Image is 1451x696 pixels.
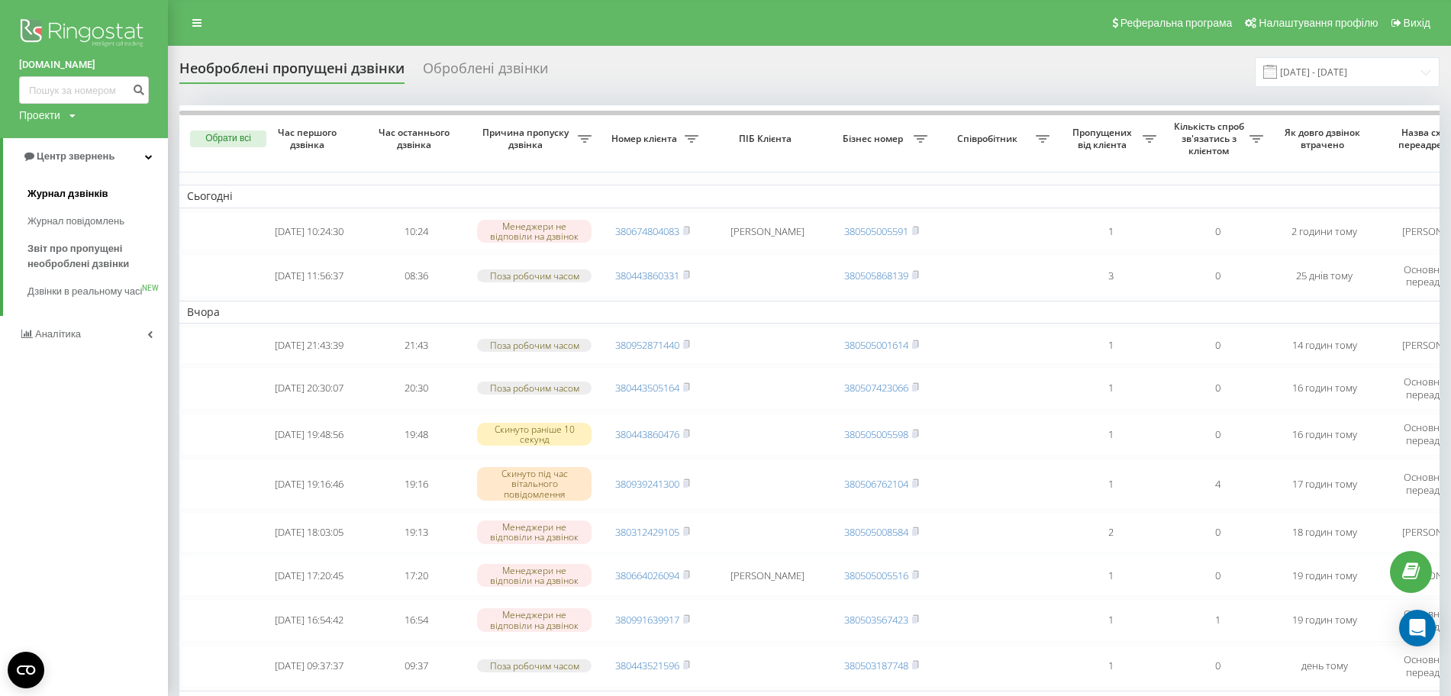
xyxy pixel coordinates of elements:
[1164,367,1271,410] td: 0
[706,211,828,252] td: [PERSON_NAME]
[19,57,149,72] a: [DOMAIN_NAME]
[615,427,679,441] a: 380443860476
[615,659,679,672] a: 380443521596
[615,224,679,238] a: 380674804083
[27,180,168,208] a: Журнал дзвінків
[615,569,679,582] a: 380664026094
[1065,127,1143,150] span: Пропущених від клієнта
[1164,459,1271,509] td: 4
[1271,327,1378,364] td: 14 годин тому
[256,512,363,553] td: [DATE] 18:03:05
[844,269,908,282] a: 380505868139
[19,76,149,104] input: Пошук за номером
[1271,211,1378,252] td: 2 години тому
[19,108,60,123] div: Проекти
[1164,512,1271,553] td: 0
[1271,556,1378,596] td: 19 годин тому
[844,659,908,672] a: 380503187748
[943,133,1036,145] span: Співробітник
[615,269,679,282] a: 380443860331
[706,556,828,596] td: [PERSON_NAME]
[844,613,908,627] a: 380503567423
[1271,512,1378,553] td: 18 годин тому
[363,645,469,688] td: 09:37
[1164,327,1271,364] td: 0
[477,564,592,587] div: Менеджери не відповіли на дзвінок
[27,214,124,229] span: Журнал повідомлень
[19,15,149,53] img: Ringostat logo
[1057,413,1164,456] td: 1
[1164,645,1271,688] td: 0
[615,525,679,539] a: 380312429105
[1404,17,1430,29] span: Вихід
[1057,599,1164,642] td: 1
[256,327,363,364] td: [DATE] 21:43:39
[268,127,350,150] span: Час першого дзвінка
[615,613,679,627] a: 380991639917
[1271,645,1378,688] td: день тому
[477,423,592,446] div: Скинуто раніше 10 секунд
[190,130,266,147] button: Обрати всі
[477,339,592,352] div: Поза робочим часом
[1057,556,1164,596] td: 1
[477,467,592,501] div: Скинуто під час вітального повідомлення
[1057,327,1164,364] td: 1
[844,525,908,539] a: 380505008584
[615,338,679,352] a: 380952871440
[477,127,578,150] span: Причина пропуску дзвінка
[477,659,592,672] div: Поза робочим часом
[1271,599,1378,642] td: 19 годин тому
[179,60,405,84] div: Необроблені пропущені дзвінки
[719,133,815,145] span: ПІБ Клієнта
[844,477,908,491] a: 380506762104
[477,382,592,395] div: Поза робочим часом
[37,150,114,162] span: Центр звернень
[363,254,469,297] td: 08:36
[1120,17,1233,29] span: Реферальна програма
[1271,254,1378,297] td: 25 днів тому
[477,608,592,631] div: Менеджери не відповіли на дзвінок
[607,133,685,145] span: Номер клієнта
[844,338,908,352] a: 380505001614
[844,427,908,441] a: 380505005598
[1164,556,1271,596] td: 0
[27,284,142,299] span: Дзвінки в реальному часі
[27,186,108,201] span: Журнал дзвінків
[363,512,469,553] td: 19:13
[1164,254,1271,297] td: 0
[27,208,168,235] a: Журнал повідомлень
[363,211,469,252] td: 10:24
[1057,367,1164,410] td: 1
[363,367,469,410] td: 20:30
[1399,610,1436,646] div: Open Intercom Messenger
[1164,599,1271,642] td: 1
[844,569,908,582] a: 380505005516
[256,556,363,596] td: [DATE] 17:20:45
[1259,17,1378,29] span: Налаштування профілю
[1172,121,1249,156] span: Кількість спроб зв'язатись з клієнтом
[3,138,168,175] a: Центр звернень
[1283,127,1366,150] span: Як довго дзвінок втрачено
[363,556,469,596] td: 17:20
[256,254,363,297] td: [DATE] 11:56:37
[375,127,457,150] span: Час останнього дзвінка
[256,599,363,642] td: [DATE] 16:54:42
[27,278,168,305] a: Дзвінки в реальному часіNEW
[8,652,44,688] button: Open CMP widget
[27,235,168,278] a: Звіт про пропущені необроблені дзвінки
[1164,211,1271,252] td: 0
[1057,211,1164,252] td: 1
[477,269,592,282] div: Поза робочим часом
[256,645,363,688] td: [DATE] 09:37:37
[35,328,81,340] span: Аналiтика
[256,211,363,252] td: [DATE] 10:24:30
[1057,254,1164,297] td: 3
[844,224,908,238] a: 380505005591
[1057,645,1164,688] td: 1
[615,477,679,491] a: 380939241300
[1271,413,1378,456] td: 16 годин тому
[836,133,914,145] span: Бізнес номер
[363,599,469,642] td: 16:54
[256,367,363,410] td: [DATE] 20:30:07
[256,413,363,456] td: [DATE] 19:48:56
